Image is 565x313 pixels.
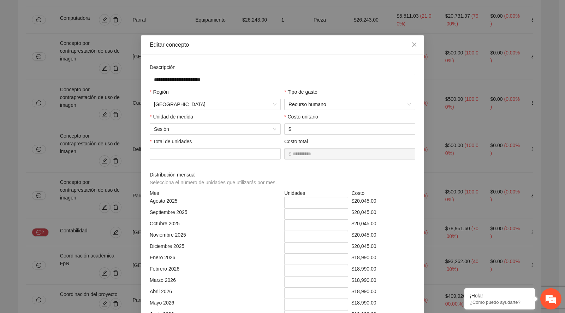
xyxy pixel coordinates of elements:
label: Costo unitario [284,113,318,121]
div: $18,990.00 [350,254,417,265]
button: Close [405,35,424,54]
label: Costo total [284,138,308,145]
div: Unidades [282,189,350,197]
div: Agosto 2025 [148,197,282,208]
div: $18,990.00 [350,265,417,276]
div: Mayo 2026 [148,299,282,310]
label: Unidad de medida [150,113,193,121]
span: $ [289,125,291,133]
div: Minimizar ventana de chat en vivo [116,4,133,21]
div: Costo [350,189,417,197]
div: Mes [148,189,282,197]
div: ¡Hola! [470,293,530,298]
span: Recurso humano [289,99,411,110]
div: Marzo 2026 [148,276,282,288]
label: Total de unidades [150,138,192,145]
span: Estamos en línea. [41,94,97,166]
div: $20,045.00 [350,242,417,254]
div: Febrero 2026 [148,265,282,276]
label: Tipo de gasto [284,88,317,96]
div: $18,990.00 [350,299,417,310]
span: Distribución mensual [150,171,279,186]
div: Noviembre 2025 [148,231,282,242]
span: $ [289,150,291,158]
div: $20,045.00 [350,220,417,231]
span: Sesión [154,124,276,134]
span: close [411,42,417,47]
span: Selecciona el número de unidades que utilizarás por mes. [150,180,277,185]
div: Abril 2026 [148,288,282,299]
div: Editar concepto [150,41,415,49]
div: $20,045.00 [350,231,417,242]
div: Diciembre 2025 [148,242,282,254]
div: $18,990.00 [350,288,417,299]
div: Septiembre 2025 [148,208,282,220]
textarea: Escriba su mensaje y pulse “Intro” [4,193,135,218]
div: $20,045.00 [350,208,417,220]
label: Región [150,88,169,96]
div: $18,990.00 [350,276,417,288]
div: Enero 2026 [148,254,282,265]
div: Octubre 2025 [148,220,282,231]
label: Descripción [150,63,176,71]
span: Chihuahua [154,99,276,110]
div: Chatee con nosotros ahora [37,36,119,45]
p: ¿Cómo puedo ayudarte? [470,300,530,305]
div: $20,045.00 [350,197,417,208]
